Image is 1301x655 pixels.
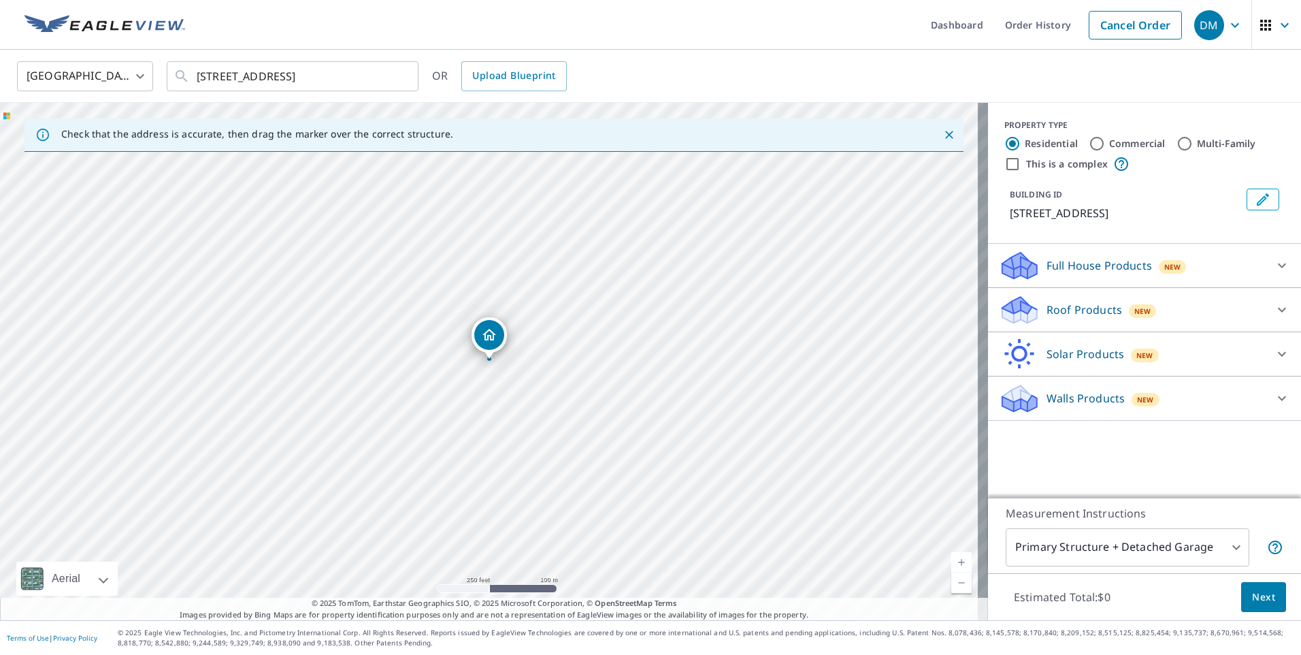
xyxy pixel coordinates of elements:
[999,293,1290,326] div: Roof ProductsNew
[1025,137,1078,150] label: Residential
[61,128,453,140] p: Check that the address is accurate, then drag the marker over the correct structure.
[1267,539,1283,556] span: Your report will include the primary structure and a detached garage if one exists.
[1194,10,1224,40] div: DM
[1003,582,1121,612] p: Estimated Total: $0
[1010,205,1241,221] p: [STREET_ADDRESS]
[940,126,958,144] button: Close
[1164,261,1181,272] span: New
[1252,589,1275,606] span: Next
[951,573,972,593] a: Current Level 17, Zoom Out
[951,552,972,573] a: Current Level 17, Zoom In
[1047,302,1122,318] p: Roof Products
[16,562,118,596] div: Aerial
[312,598,677,609] span: © 2025 TomTom, Earthstar Geographics SIO, © 2025 Microsoft Corporation, ©
[118,628,1294,648] p: © 2025 Eagle View Technologies, Inc. and Pictometry International Corp. All Rights Reserved. Repo...
[1197,137,1256,150] label: Multi-Family
[1010,189,1062,200] p: BUILDING ID
[999,382,1290,415] div: Walls ProductsNew
[999,338,1290,370] div: Solar ProductsNew
[24,15,185,35] img: EV Logo
[1004,119,1285,131] div: PROPERTY TYPE
[1089,11,1182,39] a: Cancel Order
[1241,582,1286,613] button: Next
[7,633,49,643] a: Terms of Use
[48,562,84,596] div: Aerial
[1047,257,1152,274] p: Full House Products
[53,633,97,643] a: Privacy Policy
[461,61,566,91] a: Upload Blueprint
[1247,189,1279,210] button: Edit building 1
[1109,137,1166,150] label: Commercial
[1047,346,1124,362] p: Solar Products
[472,317,507,360] div: Dropped pin, building 1, Residential property, 6474 E Placita Madera Antigua Sahuarita, AZ 85629
[1136,350,1153,361] span: New
[432,61,567,91] div: OR
[655,598,677,608] a: Terms
[1137,394,1154,405] span: New
[472,67,555,84] span: Upload Blueprint
[17,57,153,95] div: [GEOGRAPHIC_DATA]
[197,57,391,95] input: Search by address or latitude-longitude
[595,598,652,608] a: OpenStreetMap
[1006,528,1249,566] div: Primary Structure + Detached Garage
[1134,306,1151,317] span: New
[1006,505,1283,522] p: Measurement Instructions
[1026,157,1108,171] label: This is a complex
[1047,390,1125,406] p: Walls Products
[7,634,97,642] p: |
[999,249,1290,282] div: Full House ProductsNew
